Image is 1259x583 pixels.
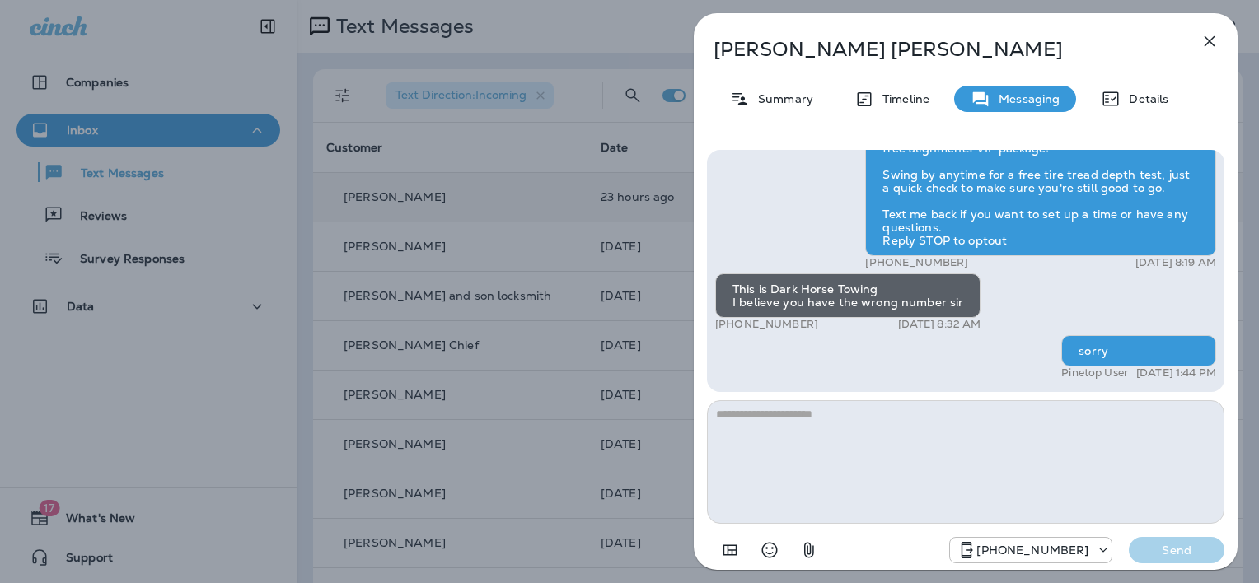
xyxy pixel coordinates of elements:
p: [DATE] 8:19 AM [1135,256,1216,269]
p: Summary [750,92,813,105]
p: Details [1121,92,1168,105]
p: Timeline [874,92,929,105]
p: Pinetop User [1061,366,1128,380]
button: Select an emoji [753,534,786,567]
div: Hey [PERSON_NAME], this is [PERSON_NAME] at Future Tire Pinetop. Just a quick heads up—your vehic... [865,93,1216,256]
p: [PERSON_NAME] [PERSON_NAME] [714,38,1163,61]
div: This is Dark Horse Towing I believe you have the wrong number sir [715,273,981,318]
p: [PHONE_NUMBER] [976,543,1088,557]
p: [PHONE_NUMBER] [865,256,968,269]
p: [DATE] 8:32 AM [898,318,981,331]
button: Add in a premade template [714,534,747,567]
p: [PHONE_NUMBER] [715,318,818,331]
div: sorry [1061,335,1216,366]
p: Messaging [990,92,1060,105]
p: [DATE] 1:44 PM [1136,366,1216,380]
div: +1 (928) 232-1970 [950,540,1112,560]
